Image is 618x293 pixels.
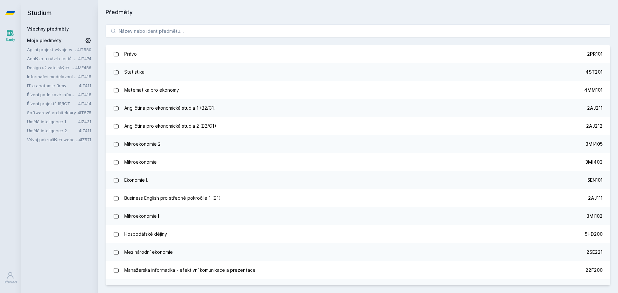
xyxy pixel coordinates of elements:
[586,213,603,219] div: 3MI102
[27,91,78,98] a: Řízení podnikové informatiky
[106,24,610,37] input: Název nebo ident předmětu…
[106,171,610,189] a: Ekonomie I. 5EN101
[79,83,91,88] a: 4IT411
[27,37,61,44] span: Moje předměty
[586,249,603,255] div: 2SE221
[1,268,19,288] a: Uživatel
[106,243,610,261] a: Mezinárodní ekonomie 2SE221
[78,119,91,124] a: 4IZ431
[587,105,603,111] div: 2AJ211
[124,264,256,277] div: Manažerská informatika - efektivní komunikace a prezentace
[27,109,78,116] a: Softwarové architektury
[4,280,17,285] div: Uživatel
[587,177,603,183] div: 5EN101
[124,48,137,60] div: Právo
[106,63,610,81] a: Statistika 4ST201
[585,69,603,75] div: 4ST201
[106,45,610,63] a: Právo 2PR101
[78,92,91,97] a: 4IT418
[124,84,179,96] div: Matematika pro ekonomy
[27,118,78,125] a: Umělá inteligence 1
[106,117,610,135] a: Angličtina pro ekonomická studia 2 (B2/C1) 2AJ212
[106,207,610,225] a: Mikroekonomie I 3MI102
[124,174,148,187] div: Ekonomie I.
[27,127,79,134] a: Umělá inteligence 2
[27,136,79,143] a: Vývoj pokročilých webových aplikací v PHP
[27,73,78,80] a: Informační modelování organizací
[27,64,75,71] a: Design uživatelských rozhraní
[106,261,610,279] a: Manažerská informatika - efektivní komunikace a prezentace 22F200
[124,246,173,259] div: Mezinárodní ekonomie
[27,46,77,53] a: Agilní projekt vývoje webové aplikace
[27,55,78,62] a: Analýza a návrh testů softwaru
[124,210,159,223] div: Mikroekonomie I
[27,82,79,89] a: IT a anatomie firmy
[124,138,161,151] div: Mikroekonomie 2
[106,81,610,99] a: Matematika pro ekonomy 4MM101
[124,120,216,133] div: Angličtina pro ekonomická studia 2 (B2/C1)
[124,228,167,241] div: Hospodářské dějiny
[106,99,610,117] a: Angličtina pro ekonomická studia 1 (B2/C1) 2AJ211
[27,100,78,107] a: Řízení projektů IS/ICT
[585,159,603,165] div: 3MI403
[27,26,69,32] a: Všechny předměty
[124,66,145,78] div: Statistika
[78,56,91,61] a: 4IT474
[106,225,610,243] a: Hospodářské dějiny 5HD200
[78,110,91,115] a: 4IT575
[78,101,91,106] a: 4IT414
[6,37,15,42] div: Study
[79,128,91,133] a: 4IZ411
[106,135,610,153] a: Mikroekonomie 2 3MI405
[585,141,603,147] div: 3MI405
[106,153,610,171] a: Mikroekonomie 3MI403
[78,74,91,79] a: 4IT415
[587,51,603,57] div: 2PR101
[79,137,91,142] a: 4IZ571
[588,195,603,201] div: 2AJ111
[1,26,19,45] a: Study
[587,285,603,291] div: 1FU201
[585,267,603,273] div: 22F200
[106,189,610,207] a: Business English pro středně pokročilé 1 (B1) 2AJ111
[75,65,91,70] a: 4ME486
[124,156,157,169] div: Mikroekonomie
[124,192,221,205] div: Business English pro středně pokročilé 1 (B1)
[585,231,603,237] div: 5HD200
[584,87,603,93] div: 4MM101
[586,123,603,129] div: 2AJ212
[77,47,91,52] a: 4IT580
[106,8,610,17] h1: Předměty
[124,102,216,114] div: Angličtina pro ekonomická studia 1 (B2/C1)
